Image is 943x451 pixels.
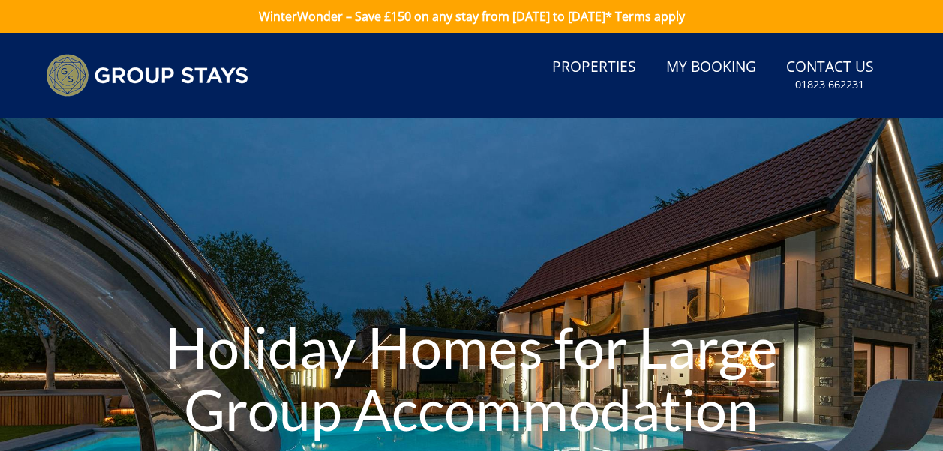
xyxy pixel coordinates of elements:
small: 01823 662231 [795,77,864,92]
a: My Booking [660,51,762,85]
img: Group Stays [46,54,248,97]
a: Properties [546,51,642,85]
a: Contact Us01823 662231 [780,51,880,100]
